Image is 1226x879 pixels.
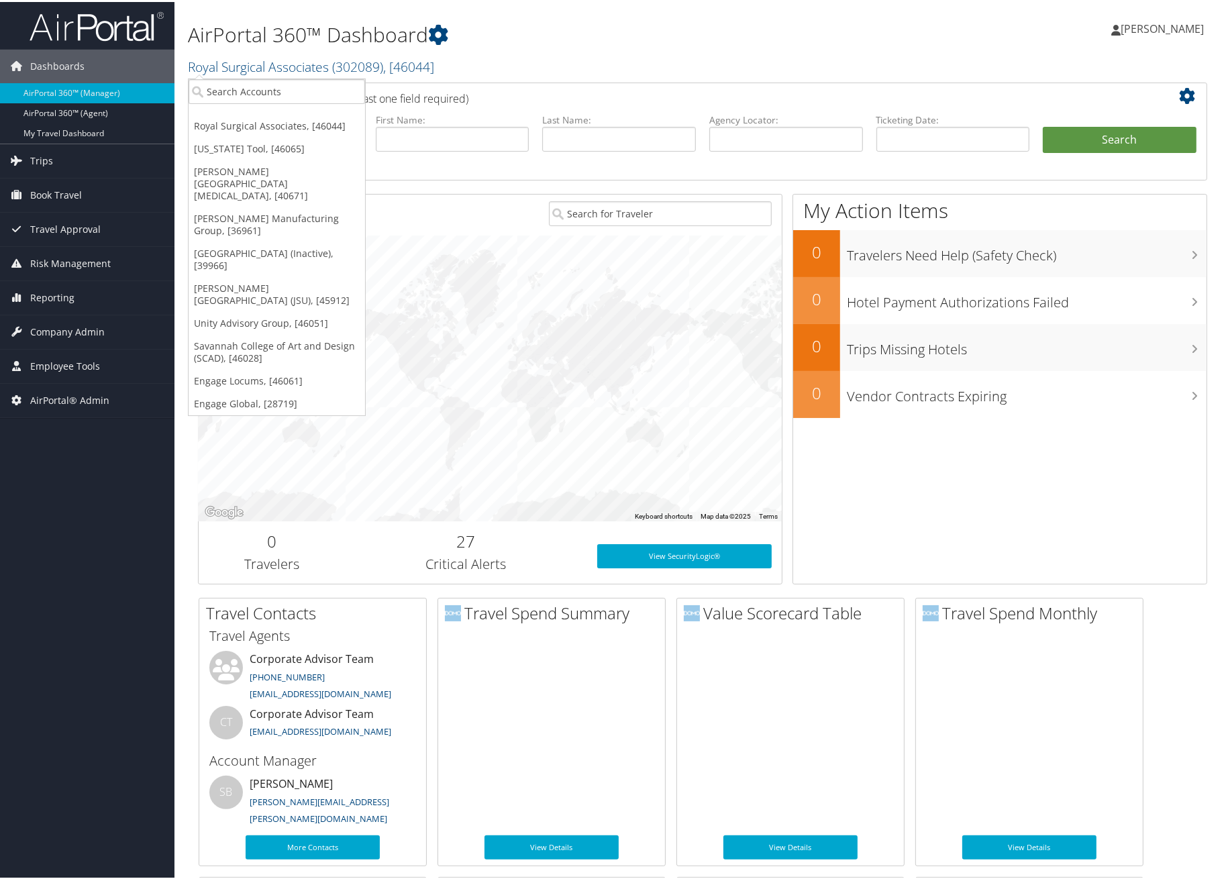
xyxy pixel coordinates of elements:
h2: Airtinerary Lookup [209,83,1113,106]
button: Search [1043,125,1196,152]
h2: Travel Spend Monthly [923,600,1143,623]
a: Unity Advisory Group, [46051] [189,310,365,333]
a: View SecurityLogic® [597,542,772,566]
span: Reporting [30,279,74,313]
a: Open this area in Google Maps (opens a new window) [202,502,246,519]
a: [PERSON_NAME] [1111,7,1217,47]
label: Last Name: [542,111,696,125]
a: Engage Locums, [46061] [189,368,365,391]
a: [PERSON_NAME][GEOGRAPHIC_DATA] (JSU), [45912] [189,275,365,310]
label: Agency Locator: [709,111,863,125]
h3: Vendor Contracts Expiring [847,378,1207,404]
span: Travel Approval [30,211,101,244]
label: Ticketing Date: [876,111,1030,125]
span: AirPortal® Admin [30,382,109,415]
a: [EMAIL_ADDRESS][DOMAIN_NAME] [250,686,391,698]
span: Employee Tools [30,348,100,381]
a: 0Vendor Contracts Expiring [793,369,1207,416]
a: [US_STATE] Tool, [46065] [189,136,365,158]
img: domo-logo.png [684,603,700,619]
a: [PERSON_NAME][GEOGRAPHIC_DATA][MEDICAL_DATA], [40671] [189,158,365,205]
h3: Travelers Need Help (Safety Check) [847,238,1207,263]
a: 0Trips Missing Hotels [793,322,1207,369]
a: [PERSON_NAME][EMAIL_ADDRESS][PERSON_NAME][DOMAIN_NAME] [250,794,389,823]
h3: Account Manager [209,749,416,768]
a: 0Travelers Need Help (Safety Check) [793,228,1207,275]
span: Company Admin [30,313,105,347]
h1: My Action Items [793,195,1207,223]
span: , [ 46044 ] [383,56,434,74]
a: View Details [962,833,1096,858]
a: Engage Global, [28719] [189,391,365,413]
div: CT [209,704,243,737]
a: Terms (opens in new tab) [759,511,778,518]
h2: 0 [793,239,840,262]
a: [PHONE_NUMBER] [250,669,325,681]
li: Corporate Advisor Team [203,704,423,747]
img: airportal-logo.png [30,9,164,40]
span: [PERSON_NAME] [1121,19,1204,34]
a: Royal Surgical Associates [188,56,434,74]
a: More Contacts [246,833,380,858]
label: First Name: [376,111,529,125]
img: domo-logo.png [923,603,939,619]
span: Risk Management [30,245,111,278]
h3: Travel Agents [209,625,416,643]
h2: Travel Spend Summary [445,600,665,623]
span: (at least one field required) [340,89,468,104]
a: 0Hotel Payment Authorizations Failed [793,275,1207,322]
a: Royal Surgical Associates, [46044] [189,113,365,136]
input: Search Accounts [189,77,365,102]
a: View Details [484,833,619,858]
h2: 0 [209,528,334,551]
h2: 0 [793,333,840,356]
h2: Value Scorecard Table [684,600,904,623]
span: ( 302089 ) [332,56,383,74]
span: Map data ©2025 [701,511,751,518]
a: [GEOGRAPHIC_DATA] (Inactive), [39966] [189,240,365,275]
button: Keyboard shortcuts [635,510,693,519]
span: Trips [30,142,53,176]
h3: Travelers [209,553,334,572]
h2: 27 [354,528,577,551]
a: [EMAIL_ADDRESS][DOMAIN_NAME] [250,723,391,735]
input: Search for Traveler [549,199,772,224]
a: Savannah College of Art and Design (SCAD), [46028] [189,333,365,368]
h3: Critical Alerts [354,553,577,572]
h2: 0 [793,380,840,403]
li: [PERSON_NAME] [203,774,423,829]
div: SB [209,774,243,807]
h3: Trips Missing Hotels [847,331,1207,357]
li: Corporate Advisor Team [203,649,423,704]
img: domo-logo.png [445,603,461,619]
img: Google [202,502,246,519]
h1: AirPortal 360™ Dashboard [188,19,874,47]
h3: Hotel Payment Authorizations Failed [847,285,1207,310]
a: [PERSON_NAME] Manufacturing Group, [36961] [189,205,365,240]
h2: 0 [793,286,840,309]
a: View Details [723,833,858,858]
span: Book Travel [30,176,82,210]
span: Dashboards [30,48,85,81]
h2: Travel Contacts [206,600,426,623]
